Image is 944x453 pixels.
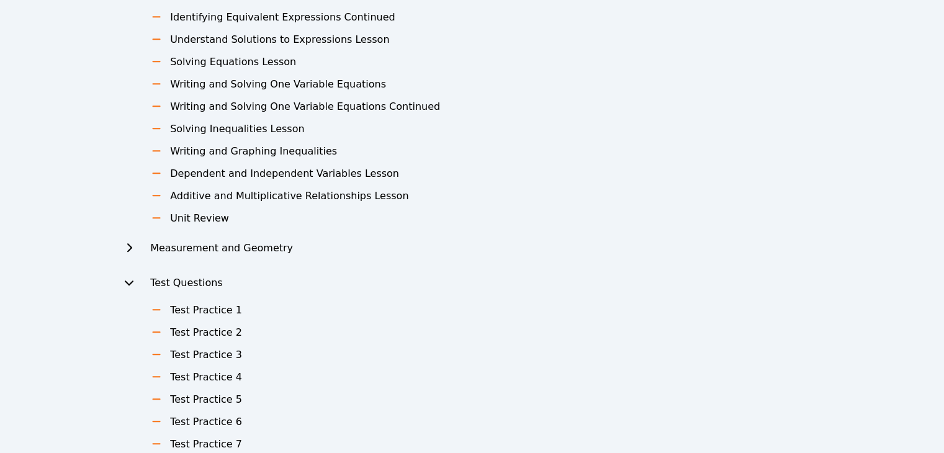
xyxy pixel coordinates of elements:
[170,10,395,25] h3: Identifying Equivalent Expressions Continued
[170,122,304,137] h3: Solving Inequalities Lesson
[150,241,293,256] h2: Measurement and Geometry
[170,392,242,407] h3: Test Practice 5
[150,276,223,290] h2: Test Questions
[170,370,242,385] h3: Test Practice 4
[170,348,242,362] h3: Test Practice 3
[170,32,389,47] h3: Understand Solutions to Expressions Lesson
[170,99,440,114] h3: Writing and Solving One Variable Equations Continued
[170,55,296,70] h3: Solving Equations Lesson
[170,189,408,204] h3: Additive and Multiplicative Relationships Lesson
[170,415,242,429] h3: Test Practice 6
[170,144,337,159] h3: Writing and Graphing Inequalities
[170,77,386,92] h3: Writing and Solving One Variable Equations
[170,303,242,318] h3: Test Practice 1
[170,211,229,226] h3: Unit Review
[170,166,399,181] h3: Dependent and Independent Variables Lesson
[170,325,242,340] h3: Test Practice 2
[170,437,242,452] h3: Test Practice 7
